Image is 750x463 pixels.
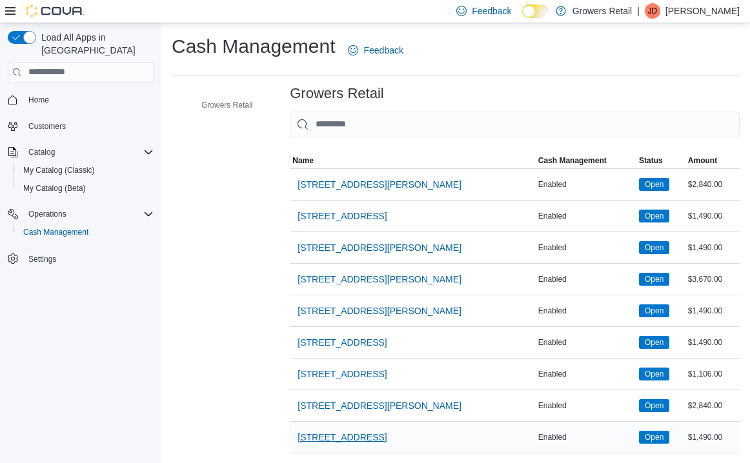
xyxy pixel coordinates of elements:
[645,210,664,222] span: Open
[363,44,403,57] span: Feedback
[13,161,159,179] button: My Catalog (Classic)
[685,240,740,255] div: $1,490.00
[685,177,740,192] div: $2,840.00
[23,251,61,267] a: Settings
[201,100,252,110] span: Growers Retail
[639,336,669,349] span: Open
[23,92,54,108] a: Home
[639,368,669,380] span: Open
[290,153,535,168] button: Name
[292,393,467,419] button: [STREET_ADDRESS][PERSON_NAME]
[18,224,154,240] span: Cash Management
[639,431,669,444] span: Open
[3,249,159,268] button: Settings
[18,163,154,178] span: My Catalog (Classic)
[18,224,94,240] a: Cash Management
[472,5,511,17] span: Feedback
[18,163,100,178] a: My Catalog (Classic)
[3,143,159,161] button: Catalog
[522,18,523,19] span: Dark Mode
[23,92,154,108] span: Home
[648,3,658,19] span: JD
[3,117,159,135] button: Customers
[639,273,669,286] span: Open
[292,424,392,450] button: [STREET_ADDRESS]
[292,298,467,324] button: [STREET_ADDRESS][PERSON_NAME]
[13,179,159,197] button: My Catalog (Beta)
[343,37,408,63] a: Feedback
[18,181,91,196] a: My Catalog (Beta)
[23,250,154,266] span: Settings
[645,3,660,19] div: Jodi Duke
[292,330,392,355] button: [STREET_ADDRESS]
[292,235,467,261] button: [STREET_ADDRESS][PERSON_NAME]
[639,399,669,412] span: Open
[536,335,636,350] div: Enabled
[536,271,636,287] div: Enabled
[3,205,159,223] button: Operations
[685,366,740,382] div: $1,106.00
[26,5,84,17] img: Cova
[639,155,663,166] span: Status
[665,3,740,19] p: [PERSON_NAME]
[685,208,740,224] div: $1,490.00
[645,242,664,253] span: Open
[536,177,636,192] div: Enabled
[23,144,60,160] button: Catalog
[639,178,669,191] span: Open
[685,153,740,168] button: Amount
[536,366,636,382] div: Enabled
[685,303,740,319] div: $1,490.00
[536,208,636,224] div: Enabled
[13,223,159,241] button: Cash Management
[645,368,664,380] span: Open
[639,210,669,222] span: Open
[538,155,607,166] span: Cash Management
[298,336,387,349] span: [STREET_ADDRESS]
[23,183,86,193] span: My Catalog (Beta)
[28,147,55,157] span: Catalog
[292,266,467,292] button: [STREET_ADDRESS][PERSON_NAME]
[685,271,740,287] div: $3,670.00
[172,34,335,59] h1: Cash Management
[639,304,669,317] span: Open
[3,90,159,109] button: Home
[292,155,314,166] span: Name
[536,429,636,445] div: Enabled
[688,155,717,166] span: Amount
[23,118,154,134] span: Customers
[298,273,461,286] span: [STREET_ADDRESS][PERSON_NAME]
[290,86,383,101] h3: Growers Retail
[298,178,461,191] span: [STREET_ADDRESS][PERSON_NAME]
[292,172,467,197] button: [STREET_ADDRESS][PERSON_NAME]
[8,85,154,302] nav: Complex example
[685,398,740,413] div: $2,840.00
[23,206,72,222] button: Operations
[637,3,640,19] p: |
[645,337,664,348] span: Open
[298,431,387,444] span: [STREET_ADDRESS]
[23,206,154,222] span: Operations
[645,431,664,443] span: Open
[292,203,392,229] button: [STREET_ADDRESS]
[536,398,636,413] div: Enabled
[645,179,664,190] span: Open
[636,153,685,168] button: Status
[645,273,664,285] span: Open
[23,227,88,237] span: Cash Management
[298,368,387,380] span: [STREET_ADDRESS]
[645,400,664,411] span: Open
[522,5,549,18] input: Dark Mode
[18,181,154,196] span: My Catalog (Beta)
[536,240,636,255] div: Enabled
[298,399,461,412] span: [STREET_ADDRESS][PERSON_NAME]
[28,95,49,105] span: Home
[645,305,664,317] span: Open
[298,304,461,317] span: [STREET_ADDRESS][PERSON_NAME]
[36,31,154,57] span: Load All Apps in [GEOGRAPHIC_DATA]
[685,335,740,350] div: $1,490.00
[23,119,71,134] a: Customers
[28,121,66,132] span: Customers
[536,153,636,168] button: Cash Management
[298,241,461,254] span: [STREET_ADDRESS][PERSON_NAME]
